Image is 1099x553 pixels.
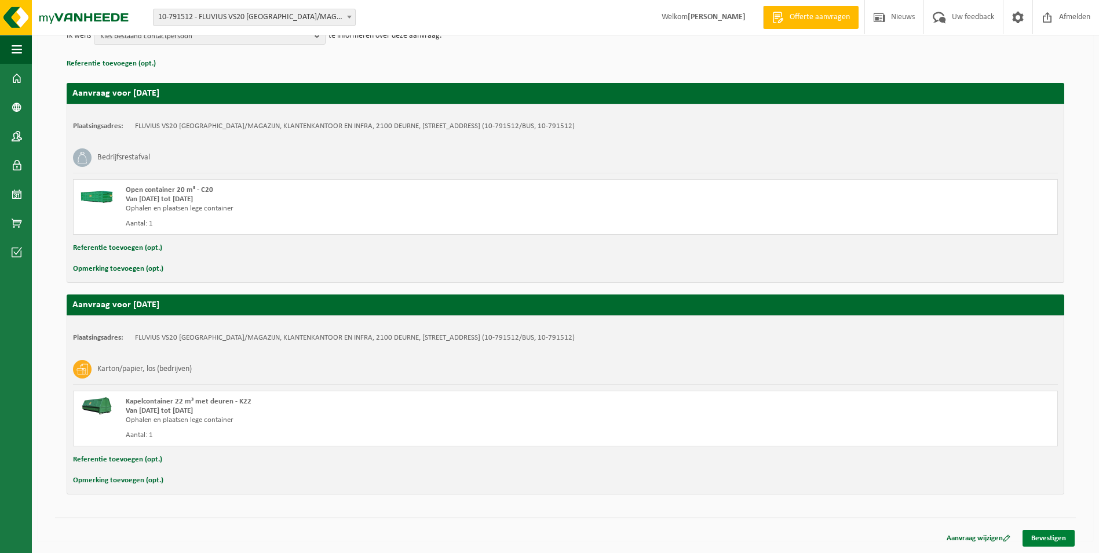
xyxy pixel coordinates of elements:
strong: Plaatsingsadres: [73,122,123,130]
td: FLUVIUS VS20 [GEOGRAPHIC_DATA]/MAGAZIJN, KLANTENKANTOOR EN INFRA, 2100 DEURNE, [STREET_ADDRESS] (... [135,333,575,343]
h3: Bedrijfsrestafval [97,148,150,167]
h3: Karton/papier, los (bedrijven) [97,360,192,379]
strong: Van [DATE] tot [DATE] [126,195,193,203]
div: Aantal: 1 [126,219,612,228]
a: Aanvraag wijzigen [938,530,1019,547]
strong: Aanvraag voor [DATE] [72,89,159,98]
div: Ophalen en plaatsen lege container [126,416,612,425]
span: Open container 20 m³ - C20 [126,186,213,194]
span: Kies bestaand contactpersoon [100,28,310,45]
strong: [PERSON_NAME] [688,13,746,21]
a: Offerte aanvragen [763,6,859,29]
p: Ik wens [67,27,91,45]
p: te informeren over deze aanvraag. [328,27,442,45]
div: Aantal: 1 [126,431,612,440]
span: Offerte aanvragen [787,12,853,23]
strong: Aanvraag voor [DATE] [72,300,159,310]
button: Kies bestaand contactpersoon [94,27,326,45]
td: FLUVIUS VS20 [GEOGRAPHIC_DATA]/MAGAZIJN, KLANTENKANTOOR EN INFRA, 2100 DEURNE, [STREET_ADDRESS] (... [135,122,575,131]
img: HK-XK-22-GN-00.png [79,397,114,414]
button: Opmerking toevoegen (opt.) [73,473,163,488]
span: 10-791512 - FLUVIUS VS20 ANTWERPEN/MAGAZIJN, KLANTENKANTOOR EN INFRA - DEURNE [154,9,355,26]
strong: Van [DATE] tot [DATE] [126,407,193,414]
span: Kapelcontainer 22 m³ met deuren - K22 [126,398,251,405]
button: Referentie toevoegen (opt.) [73,241,162,256]
button: Opmerking toevoegen (opt.) [73,261,163,276]
strong: Plaatsingsadres: [73,334,123,341]
a: Bevestigen [1023,530,1075,547]
img: HK-XC-20-GN-00.png [79,185,114,203]
span: 10-791512 - FLUVIUS VS20 ANTWERPEN/MAGAZIJN, KLANTENKANTOOR EN INFRA - DEURNE [153,9,356,26]
div: Ophalen en plaatsen lege container [126,204,612,213]
button: Referentie toevoegen (opt.) [73,452,162,467]
button: Referentie toevoegen (opt.) [67,56,156,71]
